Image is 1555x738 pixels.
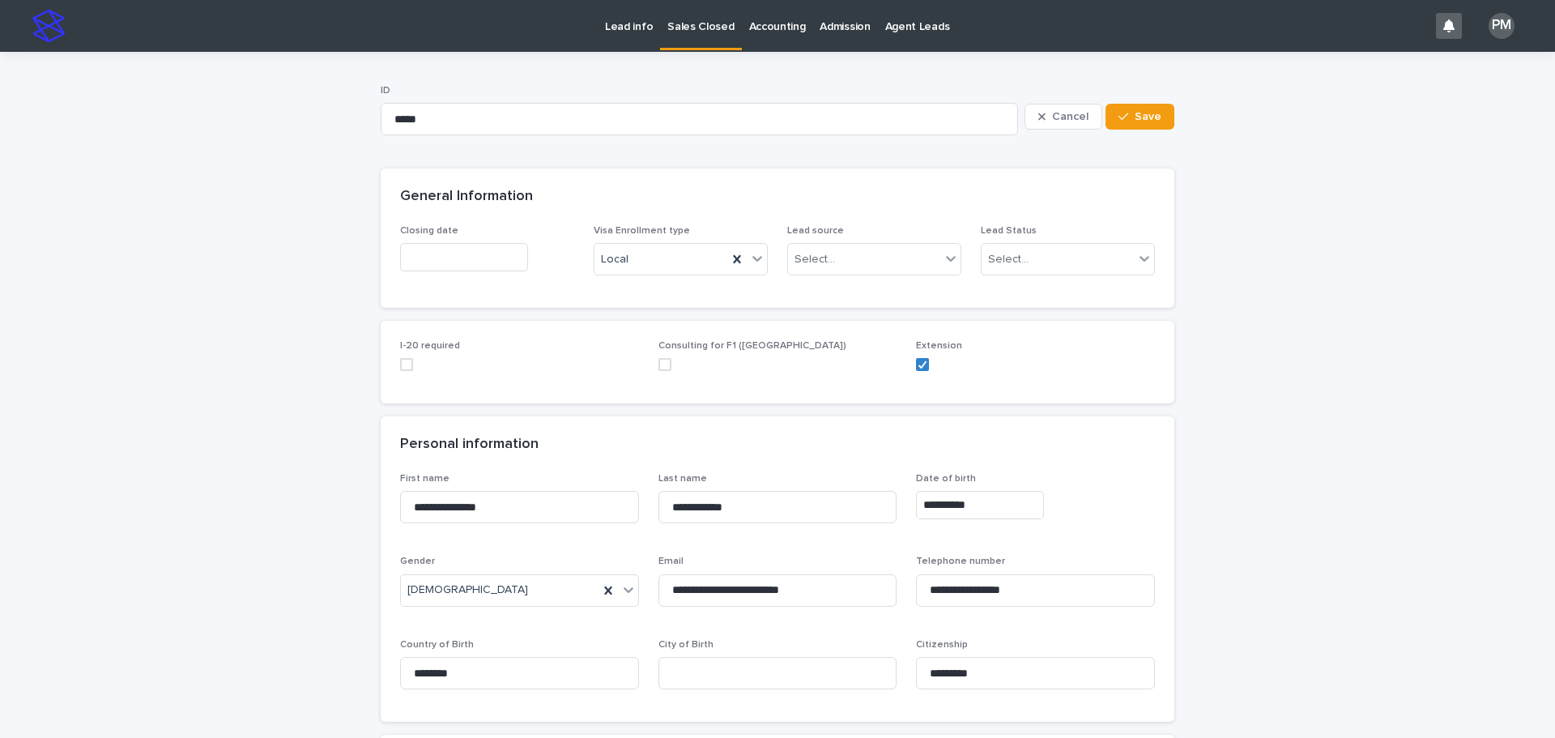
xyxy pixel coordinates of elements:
[1489,13,1515,39] div: PM
[658,640,714,650] span: City of Birth
[988,251,1029,268] div: Select...
[1135,111,1161,122] span: Save
[400,226,458,236] span: Closing date
[400,640,474,650] span: Country of Birth
[1025,104,1102,130] button: Cancel
[1106,104,1174,130] button: Save
[658,341,846,351] span: Consulting for F1 ([GEOGRAPHIC_DATA])
[916,474,976,484] span: Date of birth
[601,251,628,268] span: Local
[916,557,1005,566] span: Telephone number
[658,557,684,566] span: Email
[594,226,690,236] span: Visa Enrollment type
[981,226,1037,236] span: Lead Status
[400,436,539,454] h2: Personal information
[916,341,962,351] span: Extension
[1052,111,1088,122] span: Cancel
[795,251,835,268] div: Select...
[400,341,460,351] span: I-20 required
[400,474,449,484] span: First name
[400,557,435,566] span: Gender
[400,188,533,206] h2: General Information
[407,582,528,599] span: [DEMOGRAPHIC_DATA]
[381,86,390,96] span: ID
[787,226,844,236] span: Lead source
[916,640,968,650] span: Citizenship
[32,10,65,42] img: stacker-logo-s-only.png
[658,474,707,484] span: Last name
